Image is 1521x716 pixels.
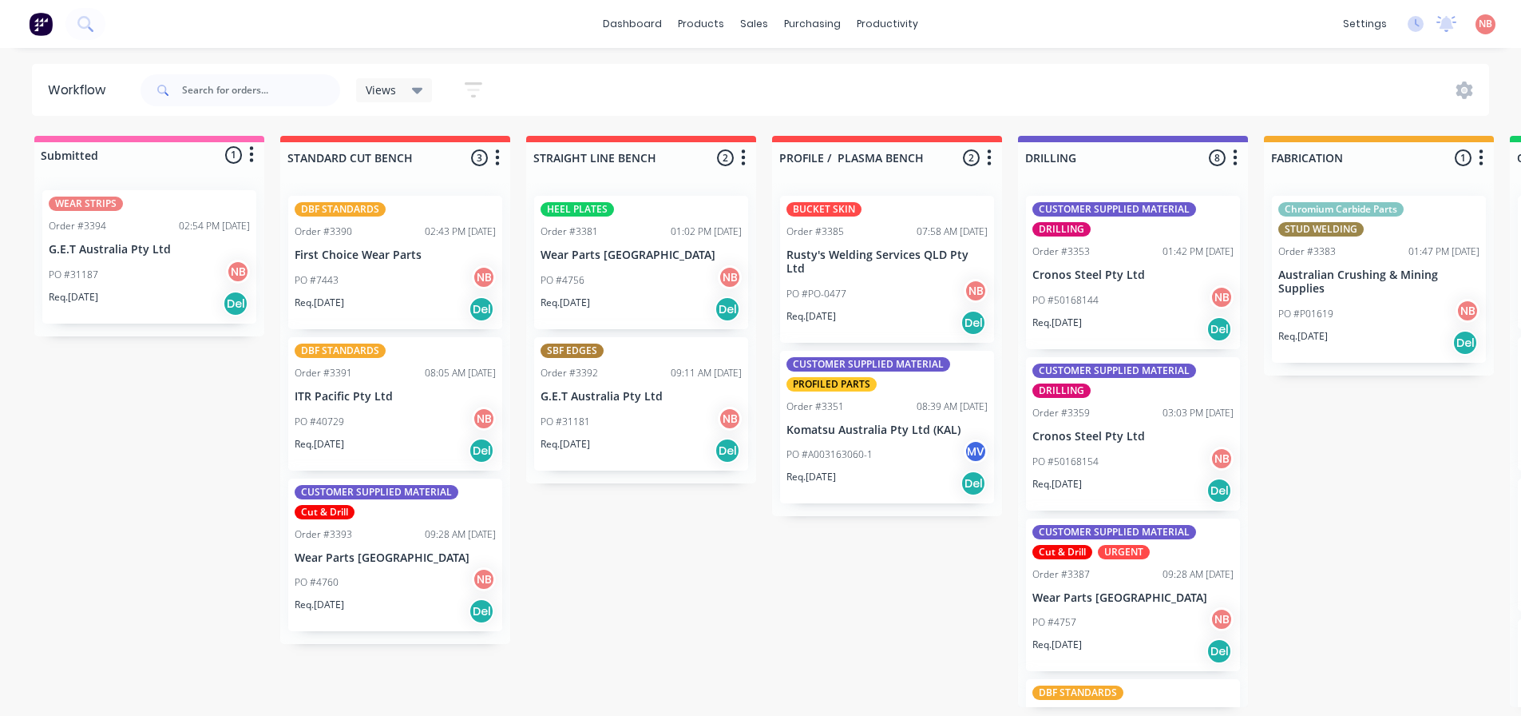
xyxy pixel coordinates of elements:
div: Order #3353 [1032,245,1090,259]
div: Chromium Carbide Parts [1278,202,1404,217]
p: Req. [DATE] [786,470,836,484]
div: NB [1456,299,1479,323]
div: CUSTOMER SUPPLIED MATERIALPROFILED PARTSOrder #335108:39 AM [DATE]Komatsu Australia Pty Ltd (KAL)... [780,351,994,504]
div: DBF STANDARDSOrder #339002:43 PM [DATE]First Choice Wear PartsPO #7443NBReq.[DATE]Del [288,196,502,329]
div: CUSTOMER SUPPLIED MATERIALDRILLINGOrder #335903:03 PM [DATE]Cronos Steel Pty LtdPO #50168154NBReq... [1026,357,1240,511]
div: NB [718,407,742,431]
div: settings [1335,12,1395,36]
div: Del [469,599,494,624]
div: 09:11 AM [DATE] [671,366,742,380]
p: Wear Parts [GEOGRAPHIC_DATA] [1032,591,1234,605]
div: 03:03 PM [DATE] [1163,406,1234,420]
p: PO #7443 [295,273,339,288]
a: dashboard [595,12,670,36]
div: Order #3351 [786,400,844,414]
div: MV [964,440,988,463]
div: CUSTOMER SUPPLIED MATERIAL [295,485,458,499]
div: DRILLING [1032,222,1091,237]
div: WEAR STRIPSOrder #339402:54 PM [DATE]G.E.T Australia Pty LtdPO #31187NBReq.[DATE]Del [42,190,256,324]
div: Del [223,291,248,316]
div: Order #3390 [295,225,352,239]
p: Req. [DATE] [786,309,836,324]
div: STUD WELDING [1278,222,1364,237]
div: purchasing [776,12,849,36]
div: Del [715,296,740,322]
div: Del [1206,316,1232,342]
div: CUSTOMER SUPPLIED MATERIALDRILLINGOrder #335301:42 PM [DATE]Cronos Steel Pty LtdPO #50168144NBReq... [1026,196,1240,349]
p: Req. [DATE] [295,598,344,612]
div: productivity [849,12,926,36]
div: 07:58 AM [DATE] [917,225,988,239]
div: Chromium Carbide PartsSTUD WELDINGOrder #338301:47 PM [DATE]Australian Crushing & Mining Supplies... [1272,196,1486,363]
div: 02:54 PM [DATE] [179,219,250,233]
div: CUSTOMER SUPPLIED MATERIAL [786,357,950,372]
div: 01:47 PM [DATE] [1408,245,1479,259]
div: 01:02 PM [DATE] [671,225,742,239]
span: NB [1479,17,1492,31]
div: Order #3394 [49,219,106,233]
div: 08:39 AM [DATE] [917,400,988,414]
div: CUSTOMER SUPPLIED MATERIAL [1032,525,1196,539]
div: Del [469,296,494,322]
span: Views [366,82,396,98]
p: Cronos Steel Pty Ltd [1032,268,1234,282]
div: CUSTOMER SUPPLIED MATERIALCut & DrillOrder #339309:28 AM [DATE]Wear Parts [GEOGRAPHIC_DATA]PO #47... [288,479,502,632]
div: NB [1210,607,1234,631]
div: DRILLING [1032,384,1091,398]
div: Del [715,438,740,463]
div: Del [961,310,986,336]
p: Req. [DATE] [295,296,344,310]
p: Req. [DATE] [1032,638,1082,652]
p: Req. [DATE] [295,437,344,451]
p: Req. [DATE] [1032,316,1082,330]
p: PO #50168144 [1032,293,1099,308]
div: sales [732,12,776,36]
div: 01:42 PM [DATE] [1163,245,1234,259]
div: Del [469,438,494,463]
div: SBF EDGESOrder #339209:11 AM [DATE]G.E.T Australia Pty LtdPO #31181NBReq.[DATE]Del [534,337,748,471]
div: CUSTOMER SUPPLIED MATERIALCut & DrillURGENTOrder #338709:28 AM [DATE]Wear Parts [GEOGRAPHIC_DATA]... [1026,519,1240,672]
p: Rusty's Welding Services QLD Pty Ltd [786,249,988,276]
div: CUSTOMER SUPPLIED MATERIAL [1032,202,1196,217]
div: 08:05 AM [DATE] [425,366,496,380]
p: Req. [DATE] [1032,477,1082,491]
p: Req. [DATE] [1278,329,1328,344]
div: Order #3381 [541,225,598,239]
div: NB [472,567,496,591]
div: DBF STANDARDS [1032,686,1123,700]
div: PROFILED PARTS [786,377,877,392]
p: First Choice Wear Parts [295,249,496,262]
p: ITR Pacific Pty Ltd [295,390,496,404]
p: PO #4760 [295,575,339,590]
div: NB [226,260,250,284]
div: Del [961,471,986,496]
p: Req. [DATE] [541,437,590,451]
div: Order #3359 [1032,406,1090,420]
div: Del [1206,638,1232,664]
p: G.E.T Australia Pty Ltd [541,390,742,404]
p: PO #4756 [541,273,584,288]
div: Order #3392 [541,366,598,380]
p: G.E.T Australia Pty Ltd [49,243,250,257]
div: Workflow [48,81,113,100]
div: DBF STANDARDS [295,344,386,358]
p: PO #A003163060-1 [786,447,873,462]
div: 09:28 AM [DATE] [1163,567,1234,582]
p: Australian Crushing & Mining Supplies [1278,268,1479,296]
div: 02:43 PM [DATE] [425,225,496,239]
div: SBF EDGES [541,344,604,358]
p: PO #50168154 [1032,455,1099,469]
div: NB [964,279,988,303]
div: NB [472,407,496,431]
p: Cronos Steel Pty Ltd [1032,430,1234,444]
div: Cut & Drill [1032,545,1092,559]
p: Komatsu Australia Pty Ltd (KAL) [786,424,988,437]
div: HEEL PLATES [541,202,614,217]
p: PO #PO-0477 [786,287,846,301]
div: products [670,12,732,36]
div: Cut & Drill [295,505,355,519]
p: PO #40729 [295,415,344,429]
div: URGENT [1098,545,1150,559]
div: DBF STANDARDSOrder #339108:05 AM [DATE]ITR Pacific Pty LtdPO #40729NBReq.[DATE]Del [288,337,502,471]
p: Wear Parts [GEOGRAPHIC_DATA] [295,551,496,565]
